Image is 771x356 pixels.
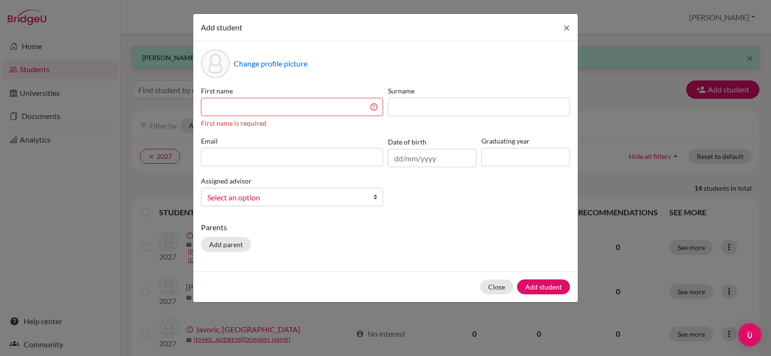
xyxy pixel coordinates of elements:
[201,222,570,233] p: Parents
[388,137,426,147] label: Date of birth
[480,279,513,294] button: Close
[517,279,570,294] button: Add student
[201,176,252,186] label: Assigned advisor
[207,191,364,204] span: Select an option
[388,149,477,167] input: dd/mm/yyyy
[201,86,383,96] label: First name
[201,237,251,252] button: Add parent
[556,14,578,41] button: Close
[201,23,242,32] span: Add student
[481,136,570,146] label: Graduating year
[563,20,570,34] span: ×
[201,49,230,78] div: Profile picture
[388,86,570,96] label: Surname
[201,136,383,146] label: Email
[201,118,383,128] div: First name is required
[738,323,761,346] div: Open Intercom Messenger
